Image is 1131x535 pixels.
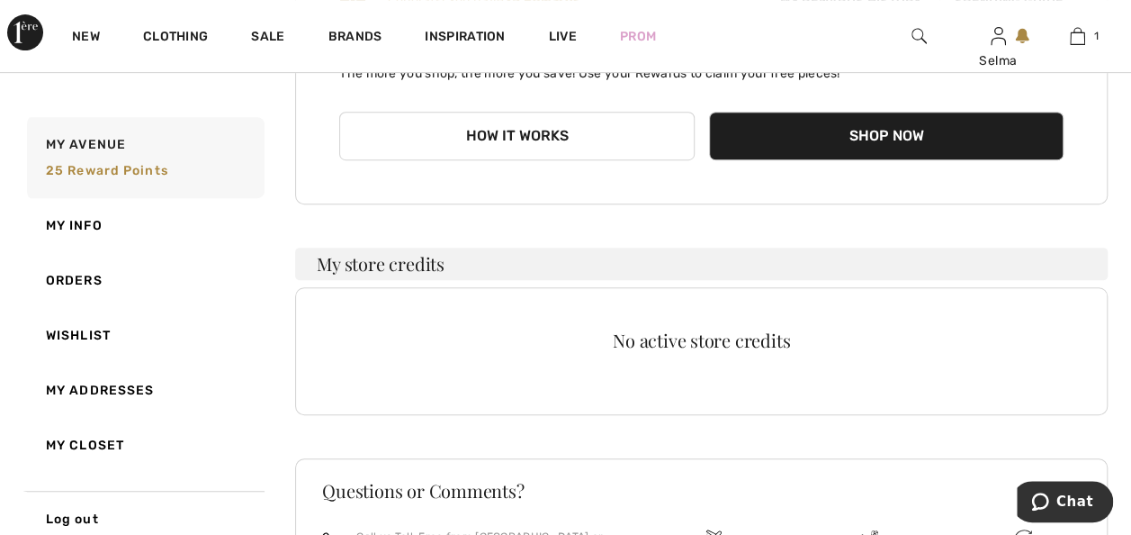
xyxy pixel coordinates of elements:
[143,29,208,48] a: Clothing
[911,25,927,47] img: search the website
[959,51,1037,70] div: Selma
[23,363,265,418] a: My Addresses
[251,29,284,48] a: Sale
[1094,28,1099,44] span: 1
[620,27,656,46] a: Prom
[23,198,265,253] a: My Info
[1038,25,1116,47] a: 1
[23,308,265,363] a: Wishlist
[46,163,168,178] span: 25 Reward points
[1070,25,1085,47] img: My Bag
[339,331,1064,349] div: No active store credits
[23,418,265,473] a: My Closet
[72,29,100,48] a: New
[709,112,1064,160] button: Shop Now
[425,29,505,48] span: Inspiration
[549,27,577,46] a: Live
[46,135,126,154] span: My Avenue
[322,482,1081,500] h3: Questions or Comments?
[328,29,382,48] a: Brands
[991,25,1006,47] img: My Info
[23,253,265,308] a: Orders
[1017,481,1113,526] iframe: Opens a widget where you can chat to one of our agents
[991,27,1006,44] a: Sign In
[295,248,1108,280] h3: My store credits
[339,112,694,160] button: How it works
[7,14,43,50] img: 1ère Avenue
